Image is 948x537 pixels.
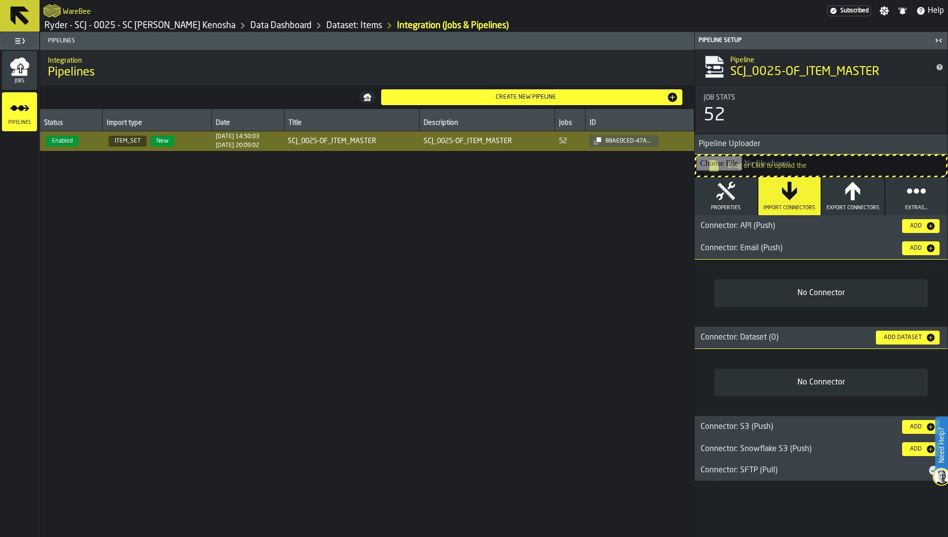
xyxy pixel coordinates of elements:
span: SCJ_0025-OF_ITEM_MASTER [730,64,879,80]
div: 52 [704,106,725,125]
div: Add [906,223,926,230]
label: button-toggle-Settings [875,6,893,16]
div: Add [906,446,926,453]
span: Jobs [2,78,37,84]
span: Pipelines [44,38,694,44]
div: Menu Subscription [827,5,871,16]
div: Import type [107,119,207,129]
div: Connector: API (Push) [695,220,894,232]
a: link-to-/wh/i/09dab83b-01b9-46d8-b134-ab87bee612a6/data [250,20,312,31]
h3: title-section-Connector: SFTP (Pull) [695,460,948,481]
h3: title-section-Pipeline Uploader [695,134,948,154]
div: ID [590,119,690,129]
div: Title [704,94,939,102]
h2: Sub Title [63,6,91,16]
button: button- [359,91,375,103]
span: Properties [711,205,741,211]
div: Updated at [216,142,259,149]
div: Pipeline Setup [697,37,932,44]
label: Need Help? [936,418,947,473]
div: title-SCJ_0025-OF_ITEM_MASTER [695,49,948,85]
span: Pipelines [48,65,95,80]
a: link-to-/wh/i/09dab83b-01b9-46d8-b134-ab87bee612a6 [44,20,236,31]
div: stat-Job Stats [696,86,947,133]
button: button-88ae0ced-47a0-424b-b2c1-8535fad92b0a [590,135,659,147]
div: Connector: SFTP (Pull) [695,464,928,476]
div: Create new pipeline [385,94,667,101]
header: Pipeline Setup [695,32,948,49]
h2: Sub Title [48,55,686,65]
h3: title-section-Connector: Email (Push) [695,237,948,260]
span: SCJ_0025-OF_ITEM_MASTER [424,137,551,145]
div: Add [906,423,926,430]
div: Created at [216,133,259,140]
span: SCJ_0025-OF_ITEM_MASTER [288,137,415,145]
h3: title-section-[object Object] [695,327,948,349]
a: link-to-/wh/i/09dab83b-01b9-46d8-b134-ab87bee612a6/data/items/ [326,20,382,31]
div: Add Dataset [880,334,926,341]
div: title-Pipelines [40,50,694,85]
button: button-Add [902,420,940,434]
div: Jobs [559,119,581,129]
button: button-Create new pipeline [381,89,683,105]
label: button-toggle-Toggle Full Menu [2,34,37,48]
div: Description [424,119,551,129]
div: 88ae0ced-47a0-424b-b2c1-8535fad92b0a [601,138,655,145]
span: Subscribed [840,7,869,14]
div: No Connector [722,287,920,299]
div: Date [216,119,279,129]
button: button-Add Dataset [876,331,940,345]
span: Connector: Dataset (0) [701,334,779,342]
div: Add [906,245,926,252]
span: Pipelines [2,120,37,125]
span: Help [928,5,944,17]
label: button-toggle-Notifications [894,6,911,16]
div: Connector: Snowflake S3 (Push) [695,443,894,455]
li: menu Jobs [2,51,37,90]
li: menu Pipelines [2,92,37,132]
div: Connector: Email (Push) [695,242,894,254]
input: Drag or Click to upload the [696,156,946,176]
h2: Sub Title [730,54,928,64]
div: 52 [559,137,567,145]
label: button-toggle-Close me [932,35,946,46]
span: Pipeline Uploader [695,138,760,150]
div: Title [288,119,415,129]
span: Enabled [46,136,79,147]
div: No Connector [722,377,920,388]
span: Job Stats [704,94,735,102]
div: Connector: S3 (Push) [695,421,894,433]
div: Integration (Jobs & Pipelines) [397,20,509,31]
a: link-to-/wh/i/09dab83b-01b9-46d8-b134-ab87bee612a6/settings/billing [827,5,871,16]
h3: title-section-Connector: S3 (Push) [695,416,948,438]
span: New [151,136,174,147]
label: button-toggle-Help [912,5,948,17]
a: logo-header [43,2,61,20]
button: button-Add [902,219,940,233]
button: button-Add [902,241,940,255]
span: Import Connectors [763,205,815,211]
span: Export Connectors [827,205,879,211]
h3: title-section-Connector: API (Push) [695,215,948,237]
div: Status [44,119,98,129]
span: ITEM_SET [109,136,147,147]
h3: title-section-Connector: Snowflake S3 (Push) [695,438,948,460]
button: button-Add [902,442,940,456]
span: Extras... [905,205,927,211]
nav: Breadcrumb [43,20,509,32]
